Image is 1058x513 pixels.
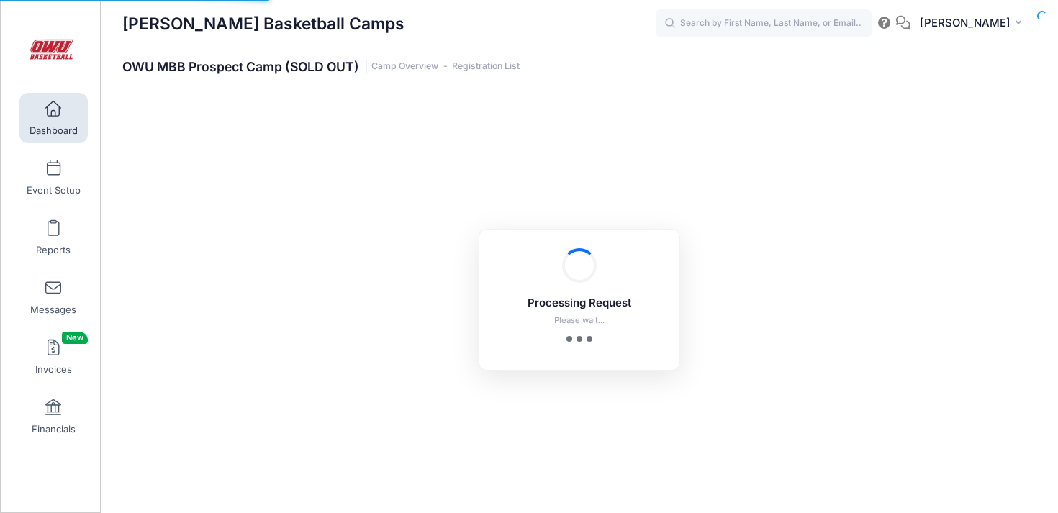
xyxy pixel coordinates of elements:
input: Search by First Name, Last Name, or Email... [656,9,872,38]
span: Invoices [35,363,72,376]
img: David Vogel Basketball Camps [24,22,78,76]
a: Event Setup [19,153,88,203]
a: Messages [19,272,88,322]
span: New [62,332,88,344]
a: InvoicesNew [19,332,88,382]
h1: [PERSON_NAME] Basketball Camps [122,7,404,40]
a: Financials [19,391,88,442]
span: Financials [32,423,76,435]
h1: OWU MBB Prospect Camp (SOLD OUT) [122,59,520,74]
span: Dashboard [30,124,78,137]
span: Messages [30,304,76,316]
span: Reports [36,244,71,256]
span: Event Setup [27,184,81,196]
a: Camp Overview [371,61,438,72]
a: Registration List [452,61,520,72]
h5: Processing Request [498,297,661,310]
button: [PERSON_NAME] [910,7,1036,40]
a: David Vogel Basketball Camps [1,15,101,83]
span: [PERSON_NAME] [920,15,1010,31]
p: Please wait... [498,314,661,327]
a: Reports [19,212,88,263]
a: Dashboard [19,93,88,143]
